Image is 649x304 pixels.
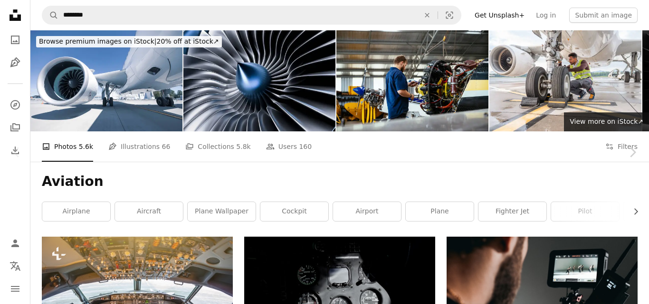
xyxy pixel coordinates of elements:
[438,6,461,24] button: Visual search
[115,202,183,221] a: aircraft
[260,202,328,221] a: cockpit
[6,95,25,114] a: Explore
[108,131,170,162] a: Illustrations 66
[605,131,638,162] button: Filters
[570,118,643,125] span: View more on iStock ↗
[30,30,228,53] a: Browse premium images on iStock|20% off at iStock↗
[627,202,638,221] button: scroll list to the right
[39,37,156,45] span: Browse premium images on iStock |
[336,30,488,131] img: Young engineer working on airplane engine
[406,202,474,221] a: plane
[236,141,250,152] span: 5.8k
[42,295,233,304] a: Passenger aircraft interior, engine power control and other aircraft control unit in the cockpit ...
[530,8,562,23] a: Log in
[6,279,25,298] button: Menu
[569,8,638,23] button: Submit an image
[162,141,171,152] span: 66
[564,112,649,131] a: View more on iStock↗
[6,234,25,253] a: Log in / Sign up
[6,30,25,49] a: Photos
[6,53,25,72] a: Illustrations
[266,131,312,162] a: Users 160
[42,6,461,25] form: Find visuals sitewide
[489,30,641,131] img: Mixed Race Man Doing A Check Up On An Aircraft
[333,202,401,221] a: airport
[551,202,619,221] a: pilot
[417,6,438,24] button: Clear
[299,141,312,152] span: 160
[469,8,530,23] a: Get Unsplash+
[183,30,335,131] img: Input fan on a turbine propeller.
[185,131,250,162] a: Collections 5.8k
[6,257,25,276] button: Language
[616,107,649,198] a: Next
[42,173,638,190] h1: Aviation
[42,202,110,221] a: airplane
[478,202,546,221] a: fighter jet
[42,6,58,24] button: Search Unsplash
[30,30,182,131] img: Aircraft fuselage and engine
[39,37,219,45] span: 20% off at iStock ↗
[188,202,256,221] a: plane wallpaper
